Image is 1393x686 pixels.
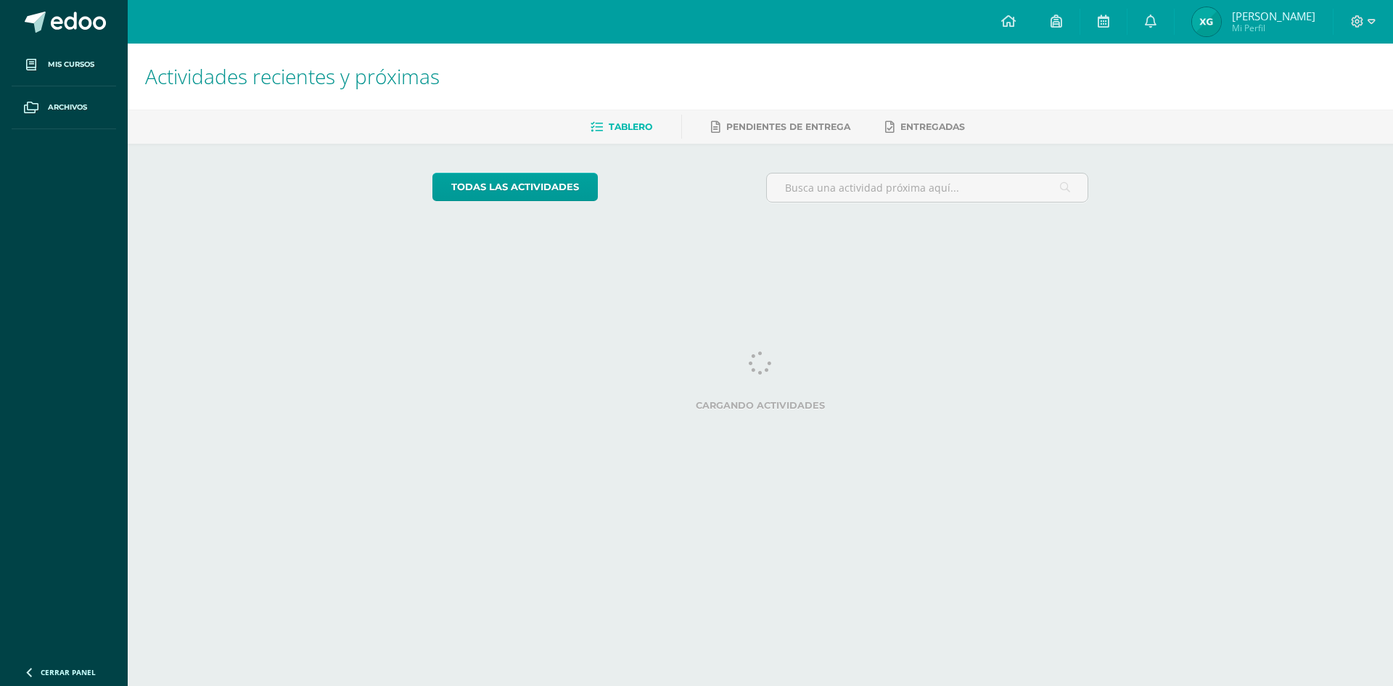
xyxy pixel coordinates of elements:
a: todas las Actividades [432,173,598,201]
label: Cargando actividades [432,400,1089,411]
a: Pendientes de entrega [711,115,850,139]
span: Pendientes de entrega [726,121,850,132]
span: Entregadas [900,121,965,132]
a: Entregadas [885,115,965,139]
span: Mis cursos [48,59,94,70]
span: Archivos [48,102,87,113]
span: Cerrar panel [41,667,96,677]
a: Mis cursos [12,44,116,86]
a: Tablero [591,115,652,139]
a: Archivos [12,86,116,129]
span: Tablero [609,121,652,132]
span: Actividades recientes y próximas [145,62,440,90]
span: [PERSON_NAME] [1232,9,1315,23]
span: Mi Perfil [1232,22,1315,34]
input: Busca una actividad próxima aquí... [767,173,1088,202]
img: 83e7cf6e796d57b8bd93183efde389e2.png [1192,7,1221,36]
